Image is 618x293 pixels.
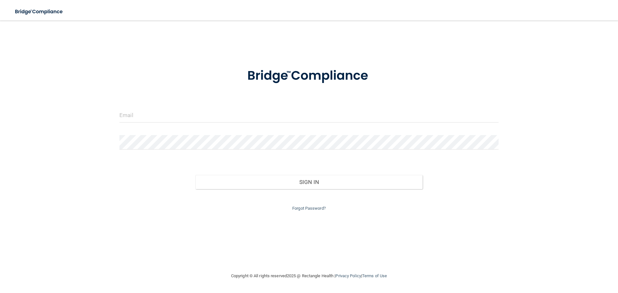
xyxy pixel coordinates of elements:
[119,108,499,123] input: Email
[292,206,326,211] a: Forgot Password?
[192,266,426,286] div: Copyright © All rights reserved 2025 @ Rectangle Health | |
[362,273,387,278] a: Terms of Use
[10,5,69,18] img: bridge_compliance_login_screen.278c3ca4.svg
[195,175,423,189] button: Sign In
[335,273,361,278] a: Privacy Policy
[234,59,384,93] img: bridge_compliance_login_screen.278c3ca4.svg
